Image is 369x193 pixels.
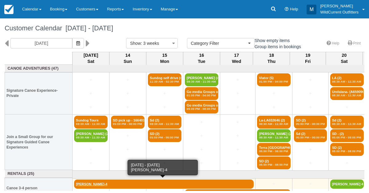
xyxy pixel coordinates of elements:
th: [DATE] Sat [73,52,109,65]
a: + [294,104,327,110]
a: Umfalana- (A659096) (2)08:30 AM - 11:30 AM [330,87,364,100]
a: + [111,90,145,97]
th: 20 Sat [326,52,363,65]
a: LA (2)08:30 AM - 11:30 AM [330,73,364,86]
a: La-LA032646 (2)08:30 AM - 11:30 AM [257,116,291,129]
span: Group items in bookings [248,44,306,48]
a: [PERSON_NAME] (4)08:30 AM - 11:30 AM [185,73,218,86]
em: 08:30 AM - 11:30 AM [332,80,362,83]
a: Sd (2)08:30 AM - 11:30 AM [330,116,364,129]
a: + [111,133,145,139]
em: 08:30 AM - 11:30 AM [187,80,216,83]
a: [PERSON_NAME]-4 [74,179,254,189]
span: [DATE] - [DATE] [62,24,113,32]
em: 08:30 AM - 11:30 AM [76,136,106,139]
em: 08:30 AM - 11:30 AM [76,122,106,126]
a: Rentals (25) [6,171,71,177]
a: SD (2)05:00 PM - 08:00 PM [294,116,327,129]
em: 05:00 PM - 08:00 PM [187,107,216,111]
a: SD (2)05:00 PM - 08:00 PM [148,129,181,142]
th: 17 Wed [220,52,253,65]
a: + [294,181,327,187]
th: 19 Fri [290,52,326,65]
a: Sundog self drive (4)11:30 AM - 02:30 PM [148,73,181,86]
h1: Customer Calendar [5,25,364,32]
a: + [222,160,254,166]
a: Terra [GEOGRAPHIC_DATA]- Naïma (2)05:00 PM - 08:00 PM [257,143,291,156]
th: 16 Tue [183,52,220,65]
span: Category Filter [191,40,247,46]
a: + [330,160,364,166]
em: 05:00 PM - 08:00 PM [150,136,180,139]
a: + [111,146,145,153]
em: 08:30 AM - 11:30 AM [259,136,289,139]
a: + [294,160,327,166]
a: Go media Groups of 1 (6)01:00 PM - 04:00 PM [185,87,218,100]
em: 08:30 AM - 11:30 AM [332,122,362,126]
a: + [185,160,218,166]
a: + [257,90,291,97]
a: Sd (2)05:00 PM - 08:00 PM [294,129,327,142]
label: Show empty items [248,36,294,45]
a: + [222,119,254,125]
a: + [148,90,181,97]
p: WildCurrent Outfitters [320,9,359,15]
span: : 3 weeks [141,41,159,46]
a: Sundog Tours08:30 AM - 11:30 AM [74,116,108,129]
a: + [185,146,218,153]
em: 05:00 PM - 08:00 PM [113,122,143,126]
button: Category Filter [187,38,255,48]
th: 15 Mon [146,52,183,65]
a: Viator (5)01:00 PM - 04:00 PM [257,73,291,86]
em: 05:00 PM - 08:00 PM [259,163,289,167]
em: 08:30 AM - 11:30 AM [259,122,289,126]
th: 18 Thu [253,52,290,65]
a: SD (2)05:00 PM - 08:00 PM [330,143,364,156]
label: Group items in bookings [248,42,305,51]
em: 05:00 PM - 08:00 PM [296,122,325,126]
a: [PERSON_NAME] (2)08:30 AM - 11:30 AM [74,129,108,142]
a: + [222,146,254,153]
span: Help [290,7,298,11]
a: + [148,146,181,153]
a: + [74,77,108,83]
i: Help [285,7,289,11]
th: Signature Canoe Experience- Private [5,72,73,114]
em: 11:30 AM - 02:30 PM [150,80,180,83]
a: + [74,104,108,110]
a: + [111,160,145,166]
a: + [148,104,181,110]
em: 08:30 AM - 11:30 AM [150,122,180,126]
a: + [294,146,327,153]
em: 05:00 PM - 08:00 PM [332,149,362,153]
a: + [74,146,108,153]
a: + [74,90,108,97]
em: 05:00 PM - 08:00 PM [259,149,289,153]
em: 05:00 PM - 08:00 PM [296,136,325,139]
em: 08:30 AM - 11:30 AM [332,94,362,97]
span: Show [130,41,141,46]
em: 01:00 PM - 04:00 PM [259,80,289,83]
a: [PERSON_NAME] (2)08:30 AM - 11:30 AM [257,129,291,142]
a: + [294,90,327,97]
a: + [222,90,254,97]
a: SD - (2)05:00 PM - 08:00 PM [330,129,364,142]
a: [PERSON_NAME] 4 [330,179,364,189]
a: + [257,104,291,110]
p: [PERSON_NAME] [320,3,359,9]
em: 05:00 PM - 08:00 PM [332,136,362,139]
a: Go media Groups of 1 (4)05:00 PM - 08:00 PM [185,101,218,114]
a: + [148,160,181,166]
a: + [185,119,218,125]
a: + [330,104,364,110]
th: Join a Small Group for our Signature Guided Canoe Experiences [5,114,73,170]
em: 01:00 PM - 04:00 PM [187,94,216,97]
a: + [294,77,327,83]
a: + [74,160,108,166]
a: + [222,104,254,110]
a: Canoe Adventures (47) [6,66,71,71]
th: 14 Sun [109,52,146,65]
a: + [111,104,145,110]
span: Show empty items [248,38,295,42]
a: + [222,77,254,83]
